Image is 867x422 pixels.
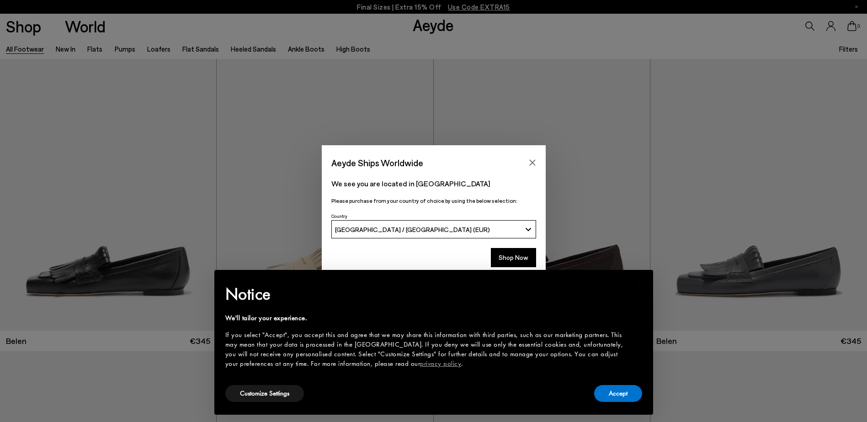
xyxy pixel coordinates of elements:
[225,330,628,369] div: If you select "Accept", you accept this and agree that we may share this information with third p...
[335,226,490,233] span: [GEOGRAPHIC_DATA] / [GEOGRAPHIC_DATA] (EUR)
[491,248,536,267] button: Shop Now
[331,196,536,205] p: Please purchase from your country of choice by using the below selection:
[331,213,347,219] span: Country
[225,282,628,306] h2: Notice
[635,276,641,290] span: ×
[331,155,423,171] span: Aeyde Ships Worldwide
[225,385,304,402] button: Customize Settings
[420,359,461,368] a: privacy policy
[331,178,536,189] p: We see you are located in [GEOGRAPHIC_DATA]
[526,156,539,169] button: Close
[225,313,628,323] div: We'll tailor your experience.
[594,385,642,402] button: Accept
[628,273,649,295] button: Close this notice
